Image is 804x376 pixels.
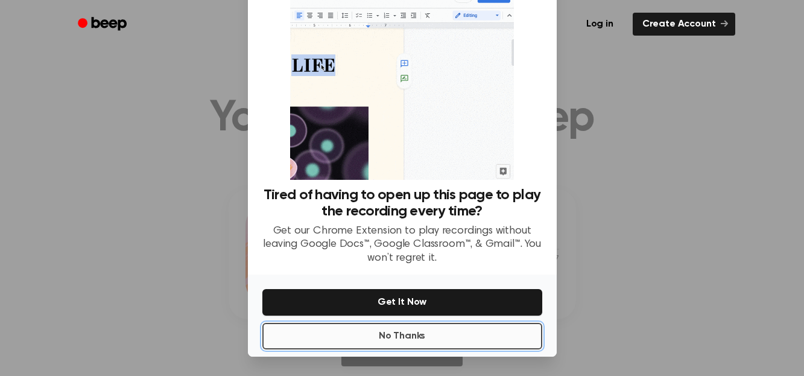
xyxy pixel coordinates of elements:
[262,187,542,220] h3: Tired of having to open up this page to play the recording every time?
[633,13,735,36] a: Create Account
[574,10,625,38] a: Log in
[262,289,542,316] button: Get It Now
[262,323,542,349] button: No Thanks
[69,13,138,36] a: Beep
[262,225,542,266] p: Get our Chrome Extension to play recordings without leaving Google Docs™, Google Classroom™, & Gm...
